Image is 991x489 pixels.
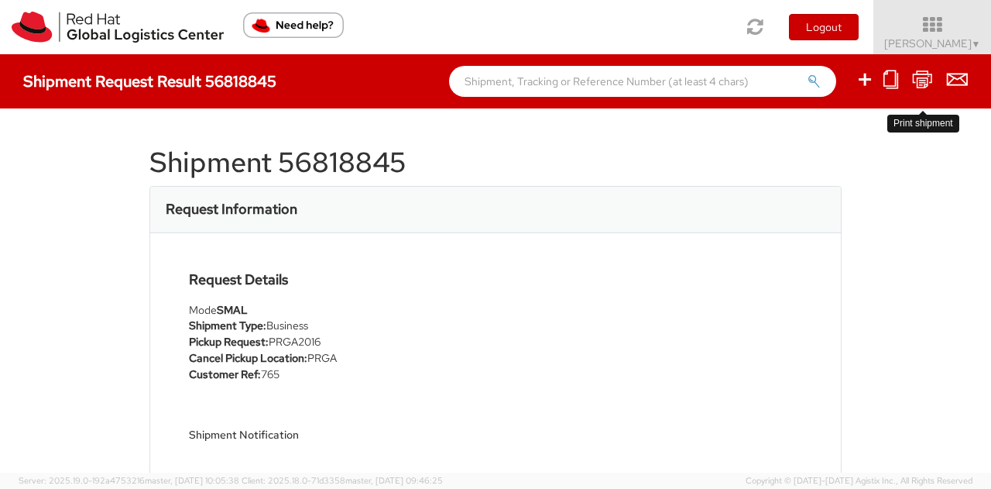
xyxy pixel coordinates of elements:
[243,12,344,38] button: Need help?
[189,351,307,365] strong: Cancel Pickup Location:
[189,367,261,381] strong: Customer Ref:
[12,12,224,43] img: rh-logistics-00dfa346123c4ec078e1.svg
[189,319,266,332] strong: Shipment Type:
[746,475,972,487] span: Copyright © [DATE]-[DATE] Agistix Inc., All Rights Reserved
[887,115,959,133] div: Print shipment
[166,201,297,217] h3: Request Information
[789,14,859,40] button: Logout
[217,303,248,317] strong: SMAL
[189,350,484,367] li: PRGA
[189,318,484,334] li: Business
[345,475,443,486] span: master, [DATE] 09:46:25
[189,367,484,383] li: 765
[145,475,239,486] span: master, [DATE] 10:05:38
[23,73,276,90] h4: Shipment Request Result 56818845
[189,302,484,318] div: Mode
[189,335,269,349] strong: Pickup Request:
[189,334,484,350] li: PRGA2016
[189,272,484,288] h4: Request Details
[449,66,836,97] input: Shipment, Tracking or Reference Number (at least 4 chars)
[242,475,443,486] span: Client: 2025.18.0-71d3358
[189,429,484,441] h5: Shipment Notification
[972,38,981,50] span: ▼
[149,147,842,178] h1: Shipment 56818845
[884,36,981,50] span: [PERSON_NAME]
[19,475,239,486] span: Server: 2025.19.0-192a4753216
